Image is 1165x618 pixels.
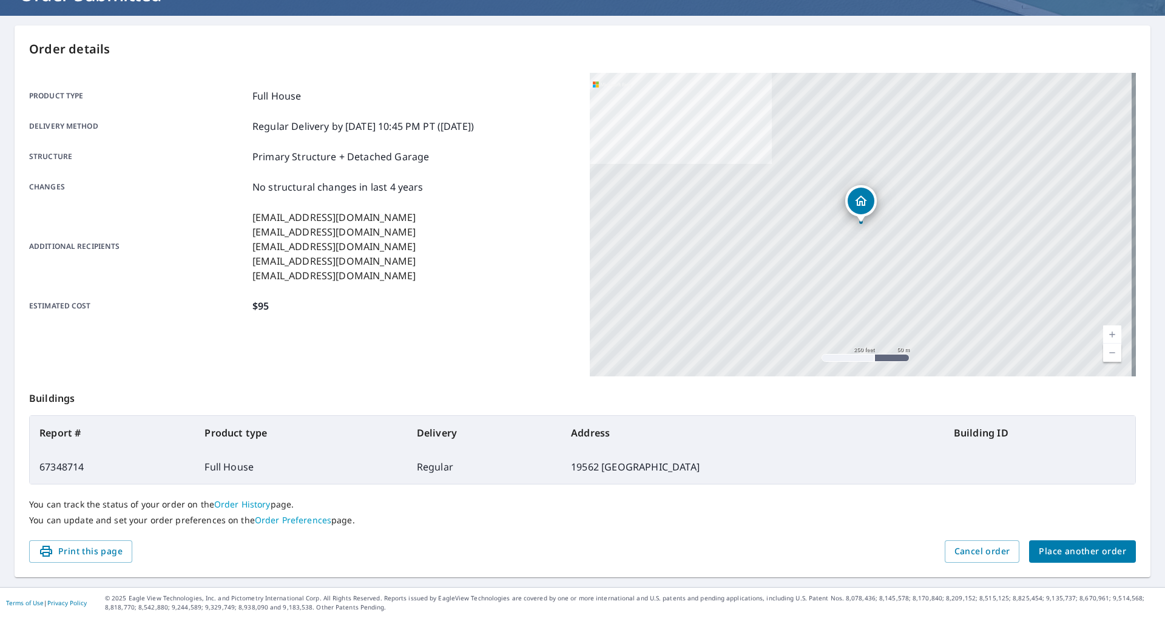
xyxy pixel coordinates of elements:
p: Product type [29,89,248,103]
p: © 2025 Eagle View Technologies, Inc. and Pictometry International Corp. All Rights Reserved. Repo... [105,594,1159,612]
button: Print this page [29,540,132,563]
p: [EMAIL_ADDRESS][DOMAIN_NAME] [252,254,416,268]
span: Print this page [39,544,123,559]
th: Product type [195,416,407,450]
button: Place another order [1029,540,1136,563]
th: Address [561,416,944,450]
p: Primary Structure + Detached Garage [252,149,429,164]
p: Buildings [29,376,1136,415]
p: Full House [252,89,302,103]
a: Order Preferences [255,514,331,526]
td: 19562 [GEOGRAPHIC_DATA] [561,450,944,484]
p: $95 [252,299,269,313]
p: Regular Delivery by [DATE] 10:45 PM PT ([DATE]) [252,119,474,134]
p: [EMAIL_ADDRESS][DOMAIN_NAME] [252,225,416,239]
a: Current Level 17, Zoom In [1103,325,1121,344]
span: Cancel order [954,544,1010,559]
th: Report # [30,416,195,450]
p: No structural changes in last 4 years [252,180,424,194]
span: Place another order [1039,544,1126,559]
td: 67348714 [30,450,195,484]
a: Terms of Use [6,599,44,607]
p: Structure [29,149,248,164]
p: Delivery method [29,119,248,134]
th: Building ID [944,416,1135,450]
p: Additional recipients [29,210,248,283]
p: You can track the status of your order on the page. [29,499,1136,510]
p: | [6,599,87,606]
p: [EMAIL_ADDRESS][DOMAIN_NAME] [252,239,416,254]
td: Regular [407,450,561,484]
p: Order details [29,40,1136,58]
p: Estimated cost [29,299,248,313]
a: Privacy Policy [47,599,87,607]
a: Current Level 17, Zoom Out [1103,344,1121,362]
p: [EMAIL_ADDRESS][DOMAIN_NAME] [252,268,416,283]
button: Cancel order [945,540,1020,563]
div: Dropped pin, building 1, Residential property, 19562 State Route 171 Susquehanna, PA 18847 [845,185,877,223]
p: You can update and set your order preferences on the page. [29,515,1136,526]
p: Changes [29,180,248,194]
a: Order History [214,498,271,510]
p: [EMAIL_ADDRESS][DOMAIN_NAME] [252,210,416,225]
td: Full House [195,450,407,484]
th: Delivery [407,416,561,450]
